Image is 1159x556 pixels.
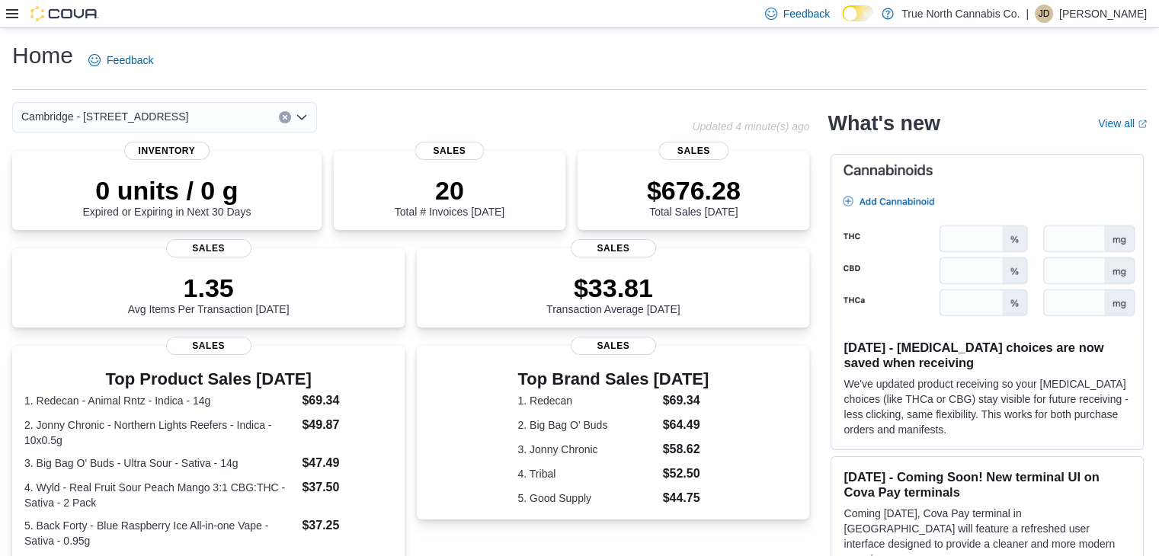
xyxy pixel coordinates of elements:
[24,417,296,448] dt: 2. Jonny Chronic - Northern Lights Reefers - Indica - 10x0.5g
[107,53,153,68] span: Feedback
[663,416,709,434] dd: $64.49
[517,417,656,433] dt: 2. Big Bag O' Buds
[844,469,1131,500] h3: [DATE] - Coming Soon! New terminal UI on Cova Pay terminals
[517,393,656,408] dt: 1. Redecan
[82,45,159,75] a: Feedback
[12,40,73,71] h1: Home
[21,107,188,126] span: Cambridge - [STREET_ADDRESS]
[663,391,709,410] dd: $69.34
[128,273,290,315] div: Avg Items Per Transaction [DATE]
[546,273,680,303] p: $33.81
[395,175,504,218] div: Total # Invoices [DATE]
[517,370,709,388] h3: Top Brand Sales [DATE]
[1098,117,1147,129] a: View allExternal link
[166,239,251,257] span: Sales
[844,376,1131,437] p: We've updated product receiving so your [MEDICAL_DATA] choices (like THCa or CBG) stay visible fo...
[24,455,296,471] dt: 3. Big Bag O' Buds - Ultra Sour - Sativa - 14g
[296,111,308,123] button: Open list of options
[659,142,728,160] span: Sales
[663,465,709,483] dd: $52.50
[302,391,392,410] dd: $69.34
[24,480,296,510] dt: 4. Wyld - Real Fruit Sour Peach Mango 3:1 CBG:THC - Sativa - 2 Pack
[1138,120,1147,129] svg: External link
[302,454,392,472] dd: $47.49
[24,370,392,388] h3: Top Product Sales [DATE]
[901,5,1020,23] p: True North Cannabis Co.
[546,273,680,315] div: Transaction Average [DATE]
[647,175,741,218] div: Total Sales [DATE]
[1026,5,1029,23] p: |
[395,175,504,206] p: 20
[663,489,709,507] dd: $44.75
[1039,5,1050,23] span: JD
[1059,5,1147,23] p: [PERSON_NAME]
[166,337,251,355] span: Sales
[783,6,830,21] span: Feedback
[663,440,709,459] dd: $58.62
[842,21,843,22] span: Dark Mode
[517,442,656,457] dt: 3. Jonny Chronic
[82,175,251,206] p: 0 units / 0 g
[124,142,210,160] span: Inventory
[24,393,296,408] dt: 1. Redecan - Animal Rntz - Indica - 14g
[128,273,290,303] p: 1.35
[571,337,656,355] span: Sales
[828,111,940,136] h2: What's new
[24,518,296,548] dt: 5. Back Forty - Blue Raspberry Ice All-in-one Vape - Sativa - 0.95g
[30,6,99,21] img: Cova
[1035,5,1053,23] div: Jessica Devereux
[279,111,291,123] button: Clear input
[842,5,874,21] input: Dark Mode
[302,478,392,497] dd: $37.50
[82,175,251,218] div: Expired or Expiring in Next 30 Days
[692,120,809,133] p: Updated 4 minute(s) ago
[571,239,656,257] span: Sales
[844,340,1131,370] h3: [DATE] - [MEDICAL_DATA] choices are now saved when receiving
[647,175,741,206] p: $676.28
[517,490,656,506] dt: 5. Good Supply
[302,516,392,535] dd: $37.25
[302,416,392,434] dd: $49.87
[517,466,656,481] dt: 4. Tribal
[415,142,484,160] span: Sales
